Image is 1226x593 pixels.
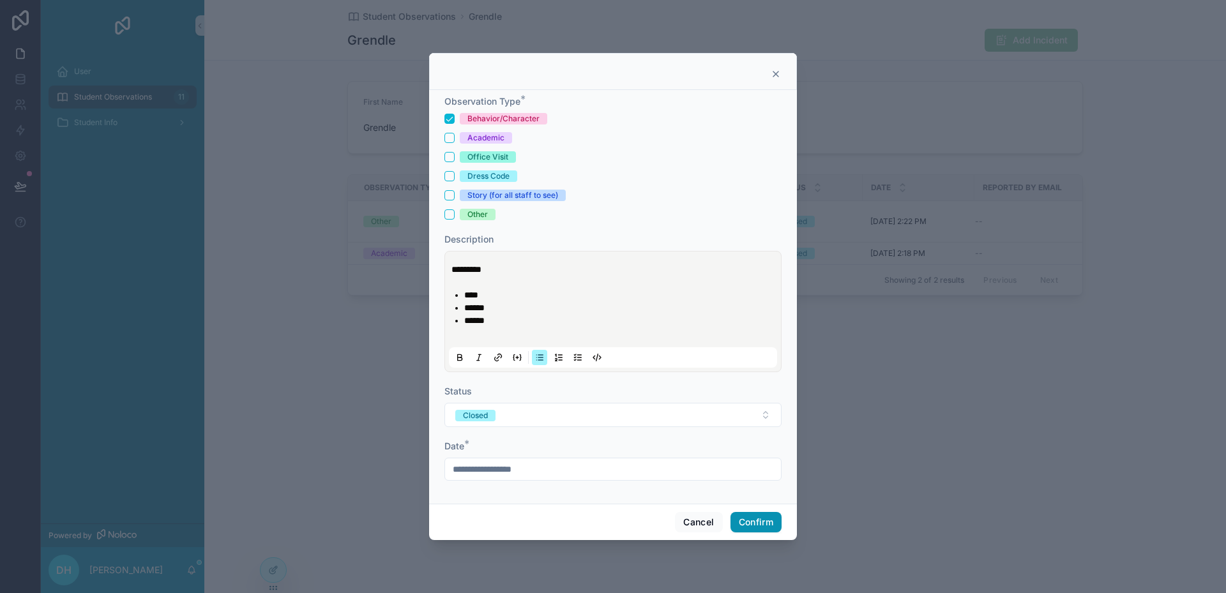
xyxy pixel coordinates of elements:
[467,170,510,182] div: Dress Code
[444,403,782,427] button: Select Button
[730,512,782,532] button: Confirm
[444,386,472,396] span: Status
[675,512,722,532] button: Cancel
[444,440,464,451] span: Date
[467,132,504,144] div: Academic
[444,234,494,244] span: Description
[467,113,540,124] div: Behavior/Character
[463,410,488,421] div: Closed
[467,190,558,201] div: Story (for all staff to see)
[444,96,520,107] span: Observation Type
[467,209,488,220] div: Other
[467,151,508,163] div: Office Visit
